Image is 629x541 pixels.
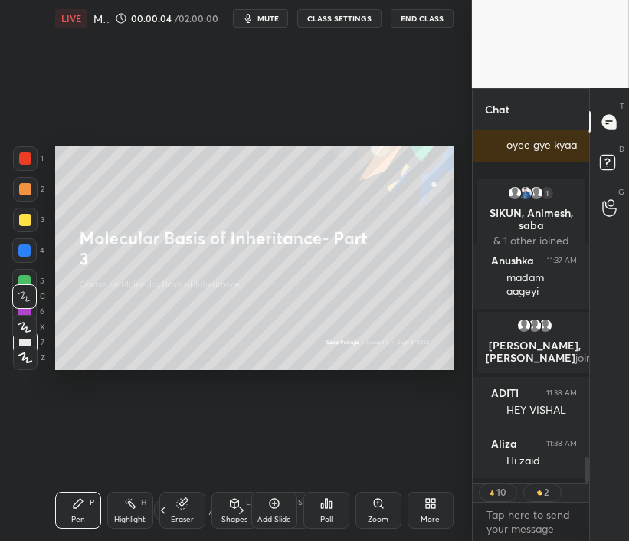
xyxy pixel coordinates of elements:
[246,499,251,507] div: L
[12,238,44,263] div: 4
[233,9,288,28] button: mute
[486,339,584,364] p: [PERSON_NAME], [PERSON_NAME]
[209,506,214,515] div: /
[538,318,553,333] img: default.png
[90,499,94,507] div: P
[491,386,519,400] h6: ADITI
[71,516,85,523] div: Pen
[12,284,45,309] div: C
[320,516,333,523] div: Poll
[473,89,522,130] p: Chat
[391,9,454,28] button: End Class
[529,185,544,201] img: default.png
[516,318,532,333] img: default.png
[619,143,624,155] p: D
[13,177,44,202] div: 2
[55,9,87,28] div: LIVE
[547,256,577,265] div: 11:37 AM
[518,185,533,201] img: 3
[527,318,542,333] img: default.png
[13,346,45,370] div: Z
[536,489,543,497] img: clapping_hands.png
[221,516,247,523] div: Shapes
[297,9,382,28] button: CLASS SETTINGS
[12,269,44,293] div: 5
[486,207,576,231] p: SIKUN, Animesh, saba
[496,487,508,499] div: 10
[507,185,523,201] img: default.png
[620,100,624,112] p: T
[491,437,517,451] h6: Aliza
[171,516,194,523] div: Eraser
[421,516,440,523] div: More
[618,186,624,198] p: G
[257,13,279,24] span: mute
[114,516,146,523] div: Highlight
[141,499,146,507] div: H
[488,489,496,497] img: thumbs_up.png
[13,146,44,171] div: 1
[546,389,577,398] div: 11:38 AM
[539,185,555,201] div: 1
[575,350,605,365] span: joined
[491,254,534,267] h6: Anushka
[543,487,549,499] div: 2
[257,516,291,523] div: Add Slide
[12,315,45,339] div: X
[486,234,576,247] p: & 1 other joined
[368,516,388,523] div: Zoom
[13,208,44,232] div: 3
[506,454,577,469] div: Hi zaid
[506,403,577,418] div: HEY VISHAL
[473,130,589,478] div: grid
[546,439,577,448] div: 11:38 AM
[93,11,109,26] h4: Molecular Basis of Inheritance- Part 3
[506,270,577,300] div: madam aageyi
[506,138,577,153] div: oyee gye kyaa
